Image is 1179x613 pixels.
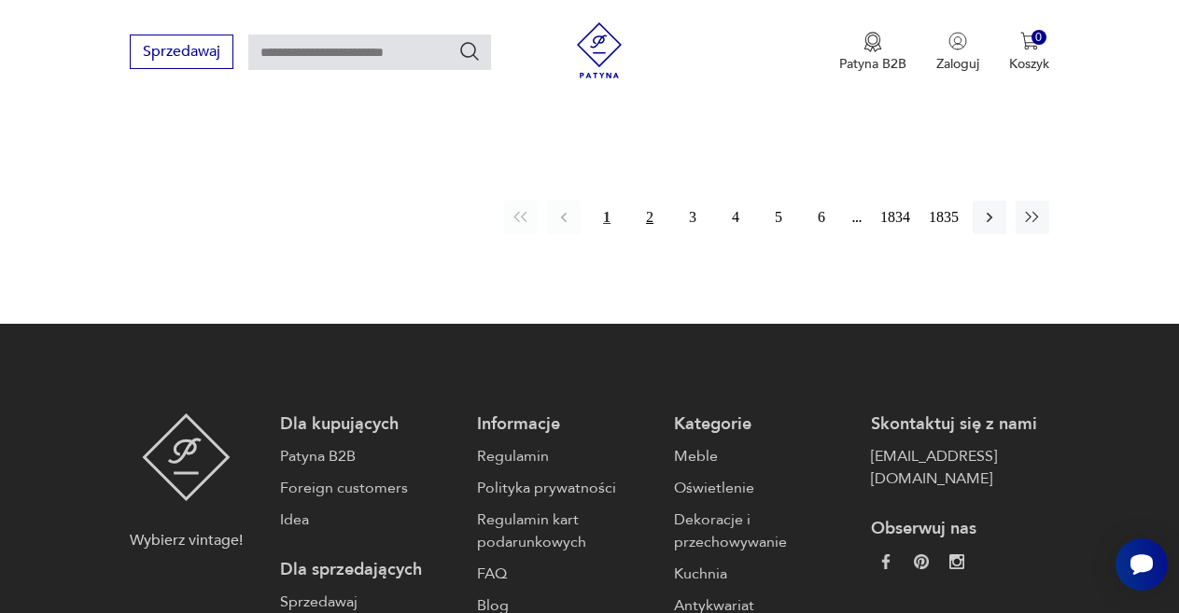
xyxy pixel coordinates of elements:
button: Zaloguj [936,32,979,73]
img: 37d27d81a828e637adc9f9cb2e3d3a8a.webp [914,554,929,569]
a: FAQ [477,563,655,585]
a: Kuchnia [674,563,852,585]
button: 2 [633,201,667,234]
a: Oświetlenie [674,477,852,499]
a: Meble [674,445,852,467]
p: Wybierz vintage! [130,529,243,551]
iframe: Smartsupp widget button [1116,538,1168,591]
a: Dekoracje i przechowywanie [674,509,852,553]
button: 3 [676,201,709,234]
p: Koszyk [1009,55,1049,73]
a: Foreign customers [280,477,458,499]
a: Regulamin [477,445,655,467]
div: 0 [1032,30,1047,46]
button: Szukaj [458,40,481,63]
p: Informacje [477,413,655,436]
p: Obserwuj nas [871,518,1049,540]
button: Sprzedawaj [130,35,233,69]
p: Skontaktuj się z nami [871,413,1049,436]
a: Sprzedawaj [130,47,233,60]
a: [EMAIL_ADDRESS][DOMAIN_NAME] [871,445,1049,490]
p: Patyna B2B [839,55,906,73]
img: Ikona medalu [863,32,882,52]
img: Ikona koszyka [1020,32,1039,50]
button: 5 [762,201,795,234]
img: Ikonka użytkownika [948,32,967,50]
a: Ikona medaluPatyna B2B [839,32,906,73]
img: c2fd9cf7f39615d9d6839a72ae8e59e5.webp [949,554,964,569]
p: Dla kupujących [280,413,458,436]
p: Dla sprzedających [280,559,458,581]
button: 1 [590,201,624,234]
a: Polityka prywatności [477,477,655,499]
p: Zaloguj [936,55,979,73]
a: Regulamin kart podarunkowych [477,509,655,553]
button: 4 [719,201,752,234]
a: Idea [280,509,458,531]
img: Patyna - sklep z meblami i dekoracjami vintage [142,413,231,501]
button: 1834 [876,201,915,234]
img: da9060093f698e4c3cedc1453eec5031.webp [878,554,893,569]
button: 0Koszyk [1009,32,1049,73]
button: Patyna B2B [839,32,906,73]
p: Kategorie [674,413,852,436]
button: 1835 [924,201,963,234]
a: Patyna B2B [280,445,458,467]
button: 6 [805,201,838,234]
a: Sprzedawaj [280,591,458,613]
img: Patyna - sklep z meblami i dekoracjami vintage [571,22,627,78]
